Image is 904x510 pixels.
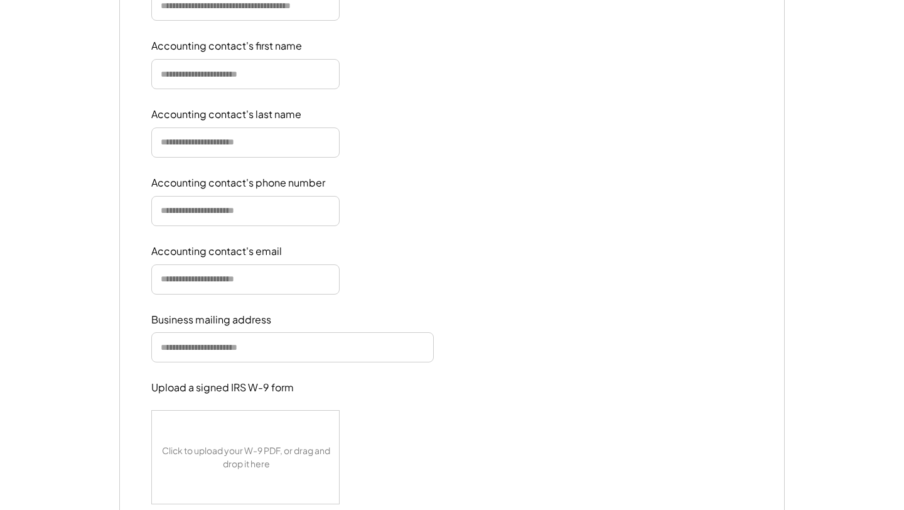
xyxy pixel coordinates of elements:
[151,176,325,190] div: Accounting contact's phone number
[151,40,302,53] div: Accounting contact's first name
[151,108,301,121] div: Accounting contact's last name
[151,313,277,327] div: Business mailing address
[151,245,282,258] div: Accounting contact's email
[152,411,340,504] div: Click to upload your W-9 PDF, or drag and drop it here
[151,381,294,394] div: Upload a signed IRS W-9 form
